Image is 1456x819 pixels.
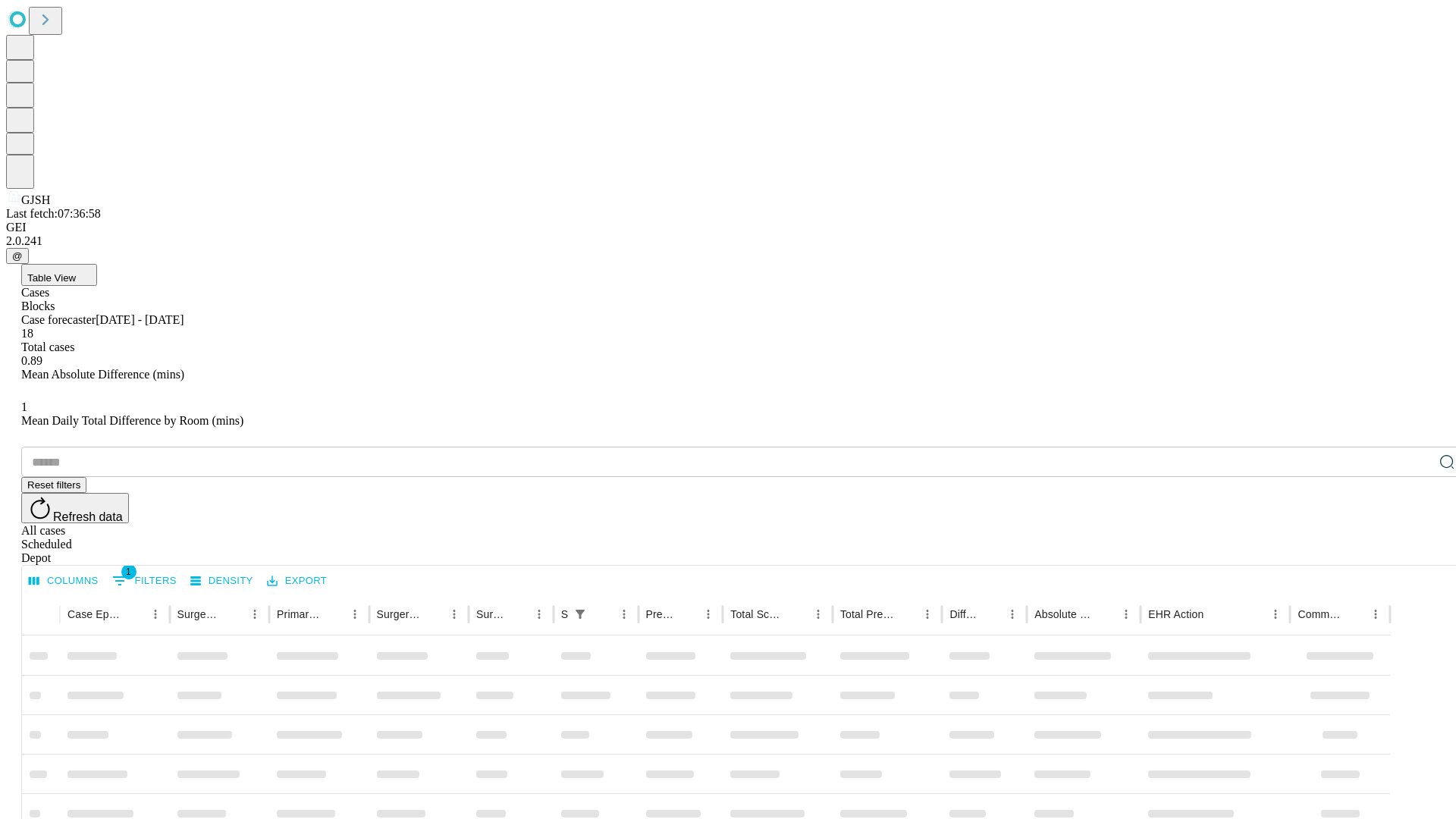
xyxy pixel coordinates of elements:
div: EHR Action [1148,608,1203,620]
span: Total cases [21,340,74,353]
div: Total Predicted Duration [840,608,895,620]
button: Menu [808,604,829,625]
button: Menu [1116,604,1137,625]
button: Sort [1205,604,1226,625]
div: Total Scheduled Duration [730,608,785,620]
button: Sort [422,604,444,625]
div: Case Epic Id [67,608,122,620]
button: Sort [507,604,529,625]
span: [DATE] - [DATE] [96,313,184,326]
span: Table View [27,272,76,284]
div: 1 active filter [570,604,591,625]
button: Sort [676,604,698,625]
button: Menu [1365,604,1386,625]
div: Primary Service [277,608,321,620]
button: @ [6,248,29,264]
button: Menu [698,604,719,625]
button: Menu [244,604,265,625]
span: 18 [21,327,33,340]
span: 1 [21,400,27,413]
button: Select columns [25,570,102,593]
span: Case forecaster [21,313,96,326]
div: Surgery Date [476,608,506,620]
button: Sort [323,604,344,625]
span: GJSH [21,193,50,206]
div: Absolute Difference [1034,608,1093,620]
button: Menu [529,604,550,625]
span: Mean Daily Total Difference by Room (mins) [21,414,243,427]
span: Reset filters [27,479,80,491]
span: Last fetch: 07:36:58 [6,207,101,220]
button: Table View [21,264,97,286]
button: Sort [1094,604,1116,625]
div: GEI [6,221,1450,234]
button: Reset filters [21,477,86,493]
button: Show filters [108,569,180,593]
button: Sort [981,604,1002,625]
span: 1 [121,564,136,579]
div: 2.0.241 [6,234,1450,248]
span: @ [12,250,23,262]
button: Sort [124,604,145,625]
button: Menu [1265,604,1286,625]
button: Menu [145,604,166,625]
button: Density [187,570,257,593]
div: Surgeon Name [177,608,221,620]
button: Sort [223,604,244,625]
button: Export [263,570,331,593]
div: Scheduled In Room Duration [561,608,568,620]
div: Surgery Name [377,608,421,620]
span: Refresh data [53,510,123,523]
button: Menu [917,604,938,625]
button: Sort [896,604,917,625]
span: 0.89 [21,354,42,367]
button: Menu [1002,604,1023,625]
button: Menu [613,604,635,625]
button: Menu [344,604,366,625]
button: Sort [592,604,613,625]
button: Sort [1344,604,1365,625]
span: Mean Absolute Difference (mins) [21,368,184,381]
button: Menu [444,604,465,625]
div: Comments [1298,608,1341,620]
button: Show filters [570,604,591,625]
div: Difference [949,608,979,620]
div: Predicted In Room Duration [646,608,676,620]
button: Sort [786,604,808,625]
button: Refresh data [21,493,129,523]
